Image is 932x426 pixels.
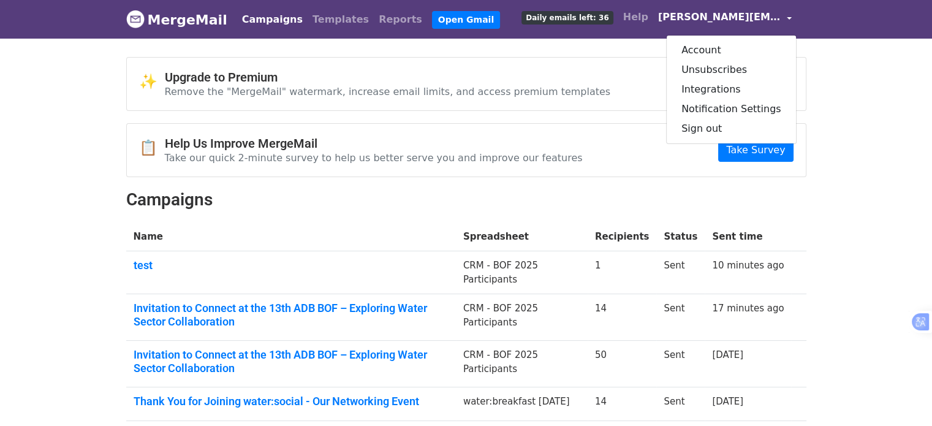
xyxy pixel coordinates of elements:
[666,35,797,144] div: [PERSON_NAME][EMAIL_ADDRESS][PERSON_NAME][DOMAIN_NAME]
[667,119,796,139] a: Sign out
[871,367,932,426] iframe: Chat Widget
[656,223,705,251] th: Status
[712,349,743,360] a: [DATE]
[588,223,657,251] th: Recipients
[126,10,145,28] img: MergeMail logo
[165,136,583,151] h4: Help Us Improve MergeMail
[126,7,227,32] a: MergeMail
[134,302,449,328] a: Invitation to Connect at the 13th ADB BOF – Exploring Water Sector Collaboration
[588,251,657,294] td: 1
[618,5,653,29] a: Help
[712,303,784,314] a: 17 minutes ago
[432,11,500,29] a: Open Gmail
[456,251,588,294] td: CRM - BOF 2025 Participants
[126,223,456,251] th: Name
[656,294,705,341] td: Sent
[374,7,427,32] a: Reports
[667,99,796,119] a: Notification Settings
[521,11,613,25] span: Daily emails left: 36
[588,341,657,387] td: 50
[588,294,657,341] td: 14
[134,348,449,375] a: Invitation to Connect at the 13th ADB BOF – Exploring Water Sector Collaboration
[134,395,449,408] a: Thank You for Joining water:social - Our Networking Event
[139,139,165,157] span: 📋
[712,260,784,271] a: 10 minutes ago
[718,139,793,162] a: Take Survey
[667,40,796,60] a: Account
[667,60,796,80] a: Unsubscribes
[656,387,705,421] td: Sent
[165,70,611,85] h4: Upgrade to Premium
[667,80,796,99] a: Integrations
[653,5,797,34] a: [PERSON_NAME][EMAIL_ADDRESS][PERSON_NAME][DOMAIN_NAME]
[656,251,705,294] td: Sent
[237,7,308,32] a: Campaigns
[712,396,743,407] a: [DATE]
[165,151,583,164] p: Take our quick 2-minute survey to help us better serve you and improve our features
[517,5,618,29] a: Daily emails left: 36
[456,294,588,341] td: CRM - BOF 2025 Participants
[871,367,932,426] div: Tiện ích trò chuyện
[126,189,806,210] h2: Campaigns
[456,341,588,387] td: CRM - BOF 2025 Participants
[134,259,449,272] a: test
[705,223,791,251] th: Sent time
[139,73,165,91] span: ✨
[456,387,588,421] td: water:breakfast [DATE]
[656,341,705,387] td: Sent
[658,10,781,25] span: [PERSON_NAME][EMAIL_ADDRESS][PERSON_NAME][DOMAIN_NAME]
[308,7,374,32] a: Templates
[456,223,588,251] th: Spreadsheet
[588,387,657,421] td: 14
[165,85,611,98] p: Remove the "MergeMail" watermark, increase email limits, and access premium templates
